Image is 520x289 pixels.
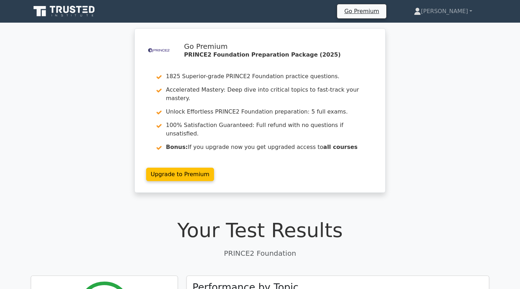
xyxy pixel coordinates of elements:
[31,218,489,242] h1: Your Test Results
[397,4,489,18] a: [PERSON_NAME]
[31,248,489,259] p: PRINCE2 Foundation
[146,168,214,181] a: Upgrade to Premium
[340,6,383,16] a: Go Premium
